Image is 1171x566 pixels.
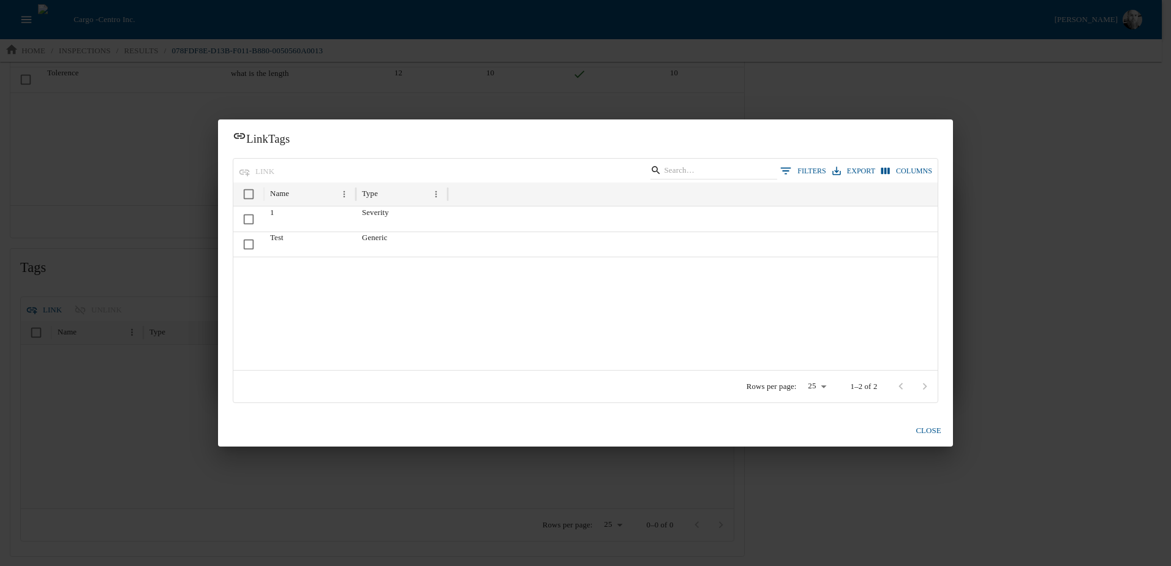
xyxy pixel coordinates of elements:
[650,162,777,182] div: Search
[336,186,353,203] button: Menu
[379,186,396,203] button: Sort
[218,119,953,158] h2: Link Tags
[290,186,307,203] button: Sort
[747,381,797,392] p: Rows per page:
[664,162,759,179] input: Search…
[270,189,289,198] div: Name
[878,162,935,180] button: Select columns
[356,232,448,257] div: Generic
[909,420,948,442] button: close
[264,206,356,232] div: 1
[428,186,445,203] button: Menu
[802,378,831,395] div: 25
[264,232,356,257] div: Test
[851,381,878,392] p: 1–2 of 2
[777,162,829,180] button: Show filters
[356,206,448,232] div: Severity
[362,189,378,198] div: Type
[829,162,878,180] button: Export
